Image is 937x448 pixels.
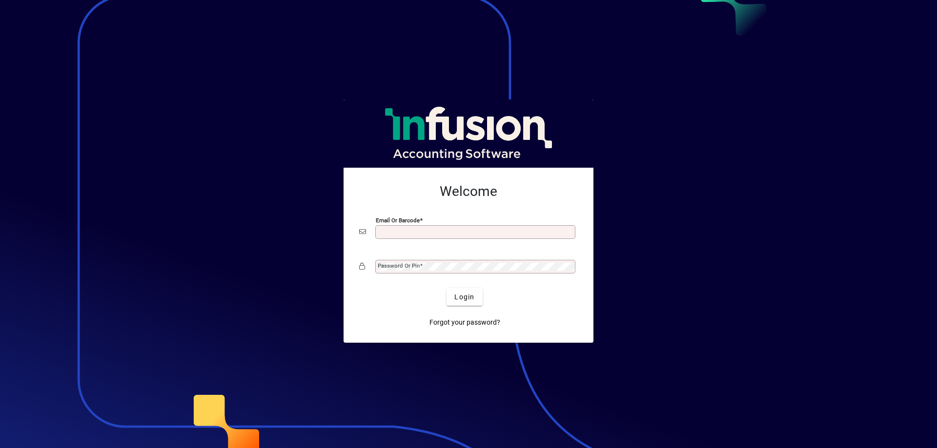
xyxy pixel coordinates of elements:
[376,217,420,224] mat-label: Email or Barcode
[454,292,474,302] span: Login
[359,183,578,200] h2: Welcome
[378,262,420,269] mat-label: Password or Pin
[447,288,482,306] button: Login
[426,313,504,331] a: Forgot your password?
[429,317,500,328] span: Forgot your password?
